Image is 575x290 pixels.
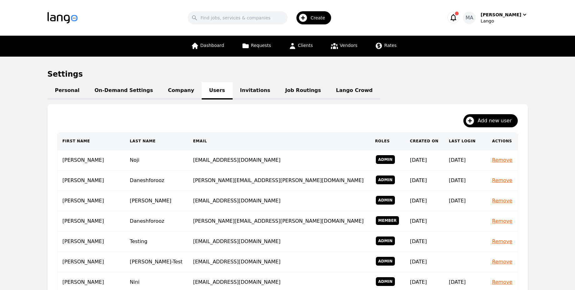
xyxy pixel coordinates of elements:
[327,36,361,57] a: Vendors
[466,14,473,22] span: MA
[477,117,516,125] span: Add new user
[58,252,125,272] td: [PERSON_NAME]
[449,198,466,204] time: [DATE]
[87,82,160,99] a: On-Demand Settings
[376,237,395,245] span: Admin
[449,177,466,183] time: [DATE]
[492,238,512,245] button: Remove
[125,211,188,231] td: Daneshforooz
[251,43,271,48] span: Requests
[405,132,444,150] th: Created On
[376,257,395,266] span: Admin
[58,231,125,252] td: [PERSON_NAME]
[58,150,125,170] td: [PERSON_NAME]
[48,82,87,99] a: Personal
[278,82,328,99] a: Job Routings
[410,279,427,285] time: [DATE]
[329,82,380,99] a: Lango Crowd
[449,157,466,163] time: [DATE]
[58,170,125,191] td: [PERSON_NAME]
[376,216,399,225] span: Member
[492,197,512,205] button: Remove
[449,279,466,285] time: [DATE]
[187,36,228,57] a: Dashboard
[376,155,395,164] span: Admin
[384,43,396,48] span: Rates
[410,238,427,244] time: [DATE]
[188,132,370,150] th: Email
[125,150,188,170] td: Noji
[188,191,370,211] td: [EMAIL_ADDRESS][DOMAIN_NAME]
[285,36,317,57] a: Clients
[125,170,188,191] td: Daneshforooz
[188,211,370,231] td: [PERSON_NAME][EMAIL_ADDRESS][PERSON_NAME][DOMAIN_NAME]
[481,12,521,18] div: [PERSON_NAME]
[492,156,512,164] button: Remove
[288,9,335,27] button: Create
[188,150,370,170] td: [EMAIL_ADDRESS][DOMAIN_NAME]
[125,132,188,150] th: Last Name
[238,36,275,57] a: Requests
[492,217,512,225] button: Remove
[125,191,188,211] td: [PERSON_NAME]
[410,218,427,224] time: [DATE]
[371,36,400,57] a: Rates
[160,82,201,99] a: Company
[188,231,370,252] td: [EMAIL_ADDRESS][DOMAIN_NAME]
[487,132,518,150] th: Actions
[492,258,512,266] button: Remove
[463,114,517,127] button: Add new user
[340,43,357,48] span: Vendors
[188,11,288,24] input: Find jobs, services & companies
[463,12,527,24] button: MA[PERSON_NAME]Lango
[492,177,512,184] button: Remove
[125,231,188,252] td: Testing
[233,82,278,99] a: Invitations
[200,43,224,48] span: Dashboard
[58,211,125,231] td: [PERSON_NAME]
[492,278,512,286] button: Remove
[370,132,405,150] th: Roles
[410,259,427,265] time: [DATE]
[410,157,427,163] time: [DATE]
[481,18,527,24] div: Lango
[298,43,313,48] span: Clients
[125,252,188,272] td: [PERSON_NAME]-Test
[188,170,370,191] td: [PERSON_NAME][EMAIL_ADDRESS][PERSON_NAME][DOMAIN_NAME]
[310,15,330,21] span: Create
[58,132,125,150] th: First Name
[58,191,125,211] td: [PERSON_NAME]
[376,196,395,205] span: Admin
[410,198,427,204] time: [DATE]
[48,12,78,23] img: Logo
[376,176,395,184] span: Admin
[444,132,487,150] th: Last Login
[48,69,528,79] h1: Settings
[376,277,395,286] span: Admin
[410,177,427,183] time: [DATE]
[188,252,370,272] td: [EMAIL_ADDRESS][DOMAIN_NAME]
